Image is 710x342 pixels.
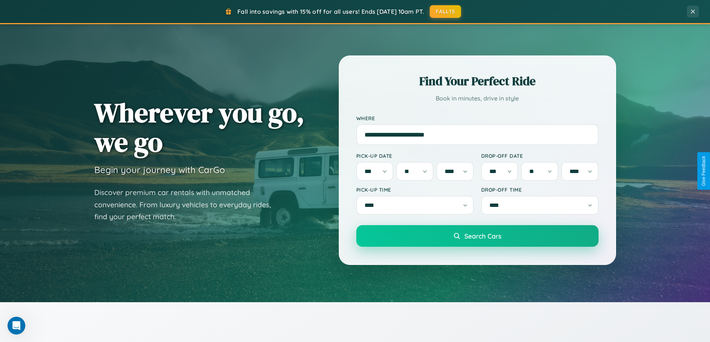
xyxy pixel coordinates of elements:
p: Discover premium car rentals with unmatched convenience. From luxury vehicles to everyday rides, ... [94,186,281,223]
span: Search Cars [464,232,501,240]
label: Where [356,115,599,121]
label: Drop-off Date [481,153,599,159]
iframe: Intercom live chat [7,317,25,335]
span: Fall into savings with 15% off for all users! Ends [DATE] 10am PT. [237,8,424,15]
div: Give Feedback [701,156,706,186]
p: Book in minutes, drive in style [356,93,599,104]
label: Pick-up Date [356,153,474,159]
button: Search Cars [356,225,599,247]
h3: Begin your journey with CarGo [94,164,225,175]
h2: Find Your Perfect Ride [356,73,599,89]
label: Pick-up Time [356,186,474,193]
label: Drop-off Time [481,186,599,193]
button: FALL15 [430,5,461,18]
h1: Wherever you go, we go [94,98,304,157]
